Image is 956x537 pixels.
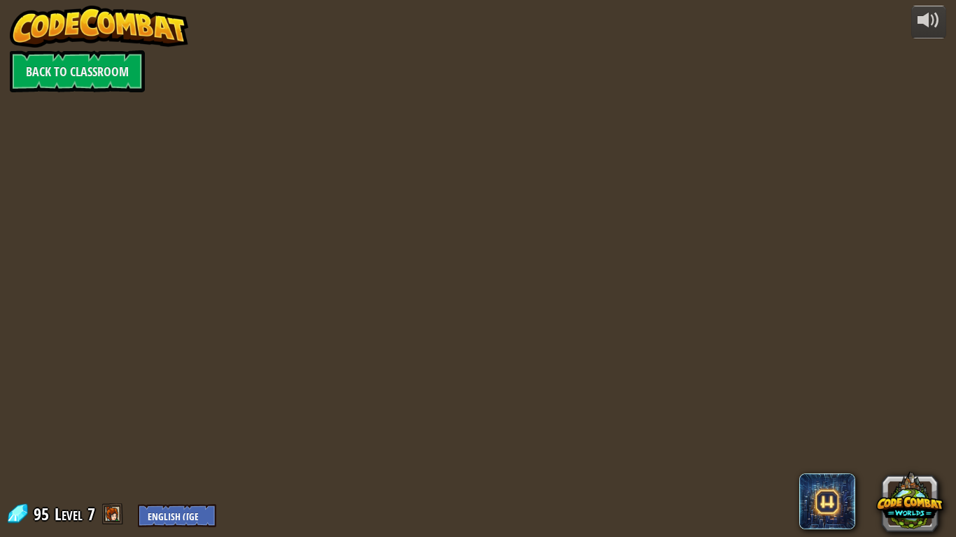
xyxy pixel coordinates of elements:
[10,6,189,48] img: CodeCombat - Learn how to code by playing a game
[911,6,946,38] button: Adjust volume
[10,50,145,92] a: Back to Classroom
[55,503,83,526] span: Level
[34,503,53,525] span: 95
[87,503,95,525] span: 7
